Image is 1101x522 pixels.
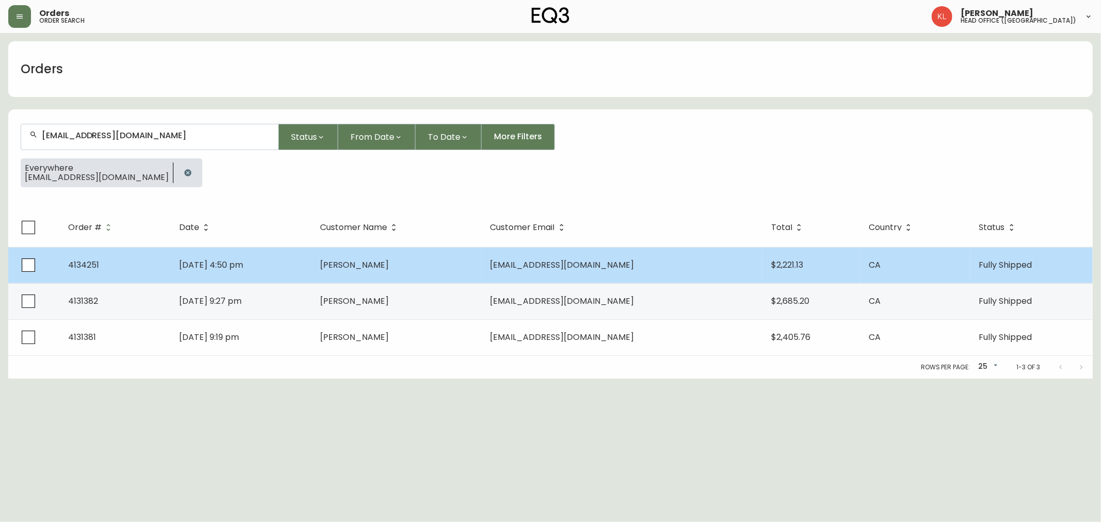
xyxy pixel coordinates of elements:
span: Fully Shipped [979,295,1032,307]
span: [EMAIL_ADDRESS][DOMAIN_NAME] [490,259,634,271]
span: More Filters [494,131,542,142]
span: Total [771,224,792,231]
span: $2,685.20 [771,295,809,307]
span: [PERSON_NAME] [320,259,389,271]
span: From Date [350,130,394,143]
button: Status [279,124,338,150]
span: Status [979,223,1018,232]
span: Status [979,224,1005,231]
span: Fully Shipped [979,331,1032,343]
h5: head office ([GEOGRAPHIC_DATA]) [961,18,1076,24]
span: Total [771,223,806,232]
span: Country [869,224,902,231]
button: To Date [416,124,482,150]
span: $2,221.13 [771,259,803,271]
span: CA [869,331,881,343]
span: Order # [68,224,102,231]
span: [PERSON_NAME] [320,331,389,343]
img: 2c0c8aa7421344cf0398c7f872b772b5 [932,6,952,27]
div: 25 [974,358,1000,376]
h1: Orders [21,60,63,78]
input: Search [42,130,270,140]
span: Country [869,223,915,232]
span: Everywhere [25,164,169,173]
span: [EMAIL_ADDRESS][DOMAIN_NAME] [490,331,634,343]
span: Date [179,223,213,232]
span: 4134251 [68,259,99,271]
span: [EMAIL_ADDRESS][DOMAIN_NAME] [490,295,634,307]
span: To Date [428,130,460,143]
h5: order search [39,18,85,24]
span: [EMAIL_ADDRESS][DOMAIN_NAME] [25,173,169,182]
p: Rows per page: [921,363,970,372]
button: More Filters [482,124,555,150]
span: [PERSON_NAME] [961,9,1033,18]
span: Date [179,224,199,231]
span: Customer Email [490,223,568,232]
img: logo [532,7,570,24]
span: Customer Email [490,224,555,231]
span: 4131381 [68,331,96,343]
span: $2,405.76 [771,331,810,343]
span: 4131382 [68,295,98,307]
span: Orders [39,9,69,18]
span: CA [869,259,881,271]
span: Fully Shipped [979,259,1032,271]
span: [PERSON_NAME] [320,295,389,307]
span: [DATE] 9:27 pm [179,295,242,307]
span: Order # [68,223,115,232]
span: [DATE] 9:19 pm [179,331,239,343]
button: From Date [338,124,416,150]
span: Customer Name [320,223,401,232]
span: CA [869,295,881,307]
span: Status [291,130,317,143]
span: Customer Name [320,224,387,231]
p: 1-3 of 3 [1016,363,1040,372]
span: [DATE] 4:50 pm [179,259,243,271]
